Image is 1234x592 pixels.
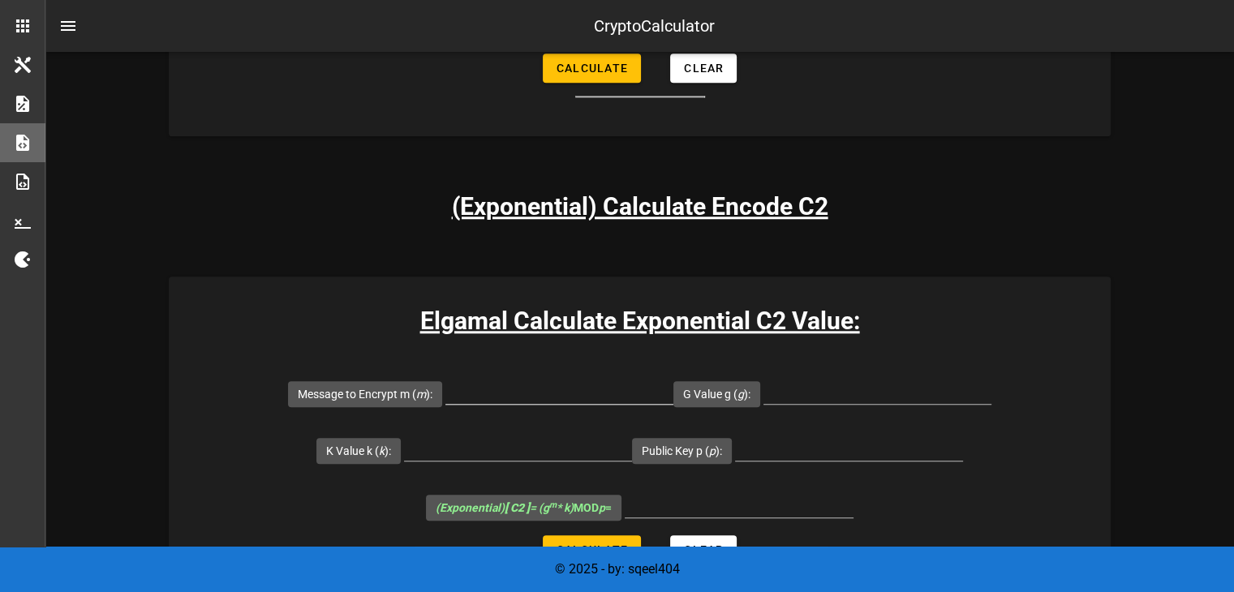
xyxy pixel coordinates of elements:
span: Calculate [556,62,628,75]
i: m [416,388,426,401]
button: Calculate [543,535,641,564]
i: p [599,501,605,514]
button: Calculate [543,54,641,83]
div: CryptoCalculator [594,14,715,38]
label: K Value k ( ): [326,443,391,459]
i: p [709,444,716,457]
label: Message to Encrypt m ( ): [298,386,432,402]
sup: m [549,500,557,510]
span: © 2025 - by: sqeel404 [555,561,680,577]
button: Clear [670,54,737,83]
span: MOD = [436,501,612,514]
h3: (Exponential) Calculate Encode C2 [452,188,828,225]
label: Public Key p ( ): [642,443,722,459]
span: Clear [683,62,724,75]
h3: Elgamal Calculate Exponential C2 Value: [169,302,1111,339]
label: G Value g ( ): [683,386,750,402]
b: [ C2 ] [505,501,530,514]
i: k [379,444,385,457]
button: Clear [670,535,737,564]
i: g [737,388,744,401]
button: nav-menu-toggle [49,6,88,45]
span: Calculate [556,543,628,556]
span: Clear [683,543,724,556]
i: (Exponential) = (g * k) [436,501,574,514]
